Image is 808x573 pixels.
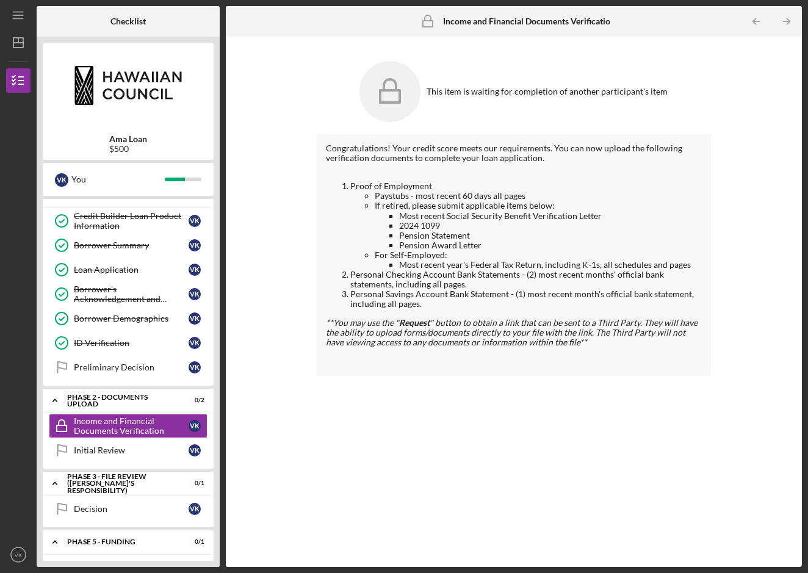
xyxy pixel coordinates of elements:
[399,231,702,240] li: Pension Statement
[189,288,201,300] div: V K
[427,87,668,96] div: This item is waiting for completion of another participant's item
[189,312,201,325] div: V K
[182,538,204,546] div: 0 / 1
[49,282,207,306] a: Borrower's Acknowledgement and CertificationVK
[74,314,189,323] div: Borrower Demographics
[49,209,207,233] a: Credit Builder Loan Product InformationVK
[399,211,702,221] li: Most recent Social Security Benefit Verification Letter
[350,181,702,270] li: Proof of Employment
[182,397,204,404] div: 0 / 2
[74,240,189,250] div: Borrower Summary
[399,260,702,270] li: Most recent year's Federal Tax Return, including K-1s, all schedules and pages
[189,361,201,373] div: V K
[399,221,702,231] li: 2024 1099
[189,503,201,515] div: V K
[49,355,207,380] a: Preliminary DecisionVK
[49,438,207,463] a: Initial ReviewVK
[49,331,207,355] a: ID VerificationVK
[49,233,207,258] a: Borrower SummaryVK
[49,306,207,331] a: Borrower DemographicsVK
[443,16,615,26] b: Income and Financial Documents Verification
[67,394,174,408] div: Phase 2 - DOCUMENTS UPLOAD
[6,542,31,567] button: VK
[189,215,201,227] div: V K
[326,143,702,163] div: Congratulations! Your credit score meets our requirements. You can now upload the following verif...
[189,444,201,456] div: V K
[49,497,207,521] a: DecisionVK
[326,317,698,347] em: **You may use the " " button to obtain a link that can be sent to a Third Party. They will have t...
[109,144,147,154] div: $500
[74,211,189,231] div: Credit Builder Loan Product Information
[399,317,430,328] strong: Request
[74,362,189,372] div: Preliminary Decision
[67,538,174,546] div: Phase 5 - Funding
[67,473,174,494] div: PHASE 3 - FILE REVIEW ([PERSON_NAME]'s Responsibility)
[43,49,214,122] img: Product logo
[110,16,146,26] b: Checklist
[74,284,189,304] div: Borrower's Acknowledgement and Certification
[375,201,702,250] li: If retired, please submit applicable items below:
[74,338,189,348] div: ID Verification
[49,258,207,282] a: Loan ApplicationVK
[49,414,207,438] a: Income and Financial Documents VerificationVK
[182,480,204,487] div: 0 / 1
[189,420,201,432] div: V K
[375,250,702,270] li: For Self-Employed:
[399,240,702,250] li: Pension Award Letter
[375,191,702,201] li: Paystubs - most recent 60 days all pages
[350,289,702,309] li: Personal Savings Account Bank Statement - (1) most recent month's official bank statement, includ...
[74,504,189,514] div: Decision
[189,264,201,276] div: V K
[74,445,189,455] div: Initial Review
[189,239,201,251] div: V K
[350,270,702,289] li: Personal Checking Account Bank Statements - (2) most recent months' official bank statements, inc...
[71,169,165,190] div: You
[189,337,201,349] div: V K
[15,552,23,558] text: VK
[55,173,68,187] div: V K
[109,134,147,144] b: Ama Loan
[74,416,189,436] div: Income and Financial Documents Verification
[74,265,189,275] div: Loan Application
